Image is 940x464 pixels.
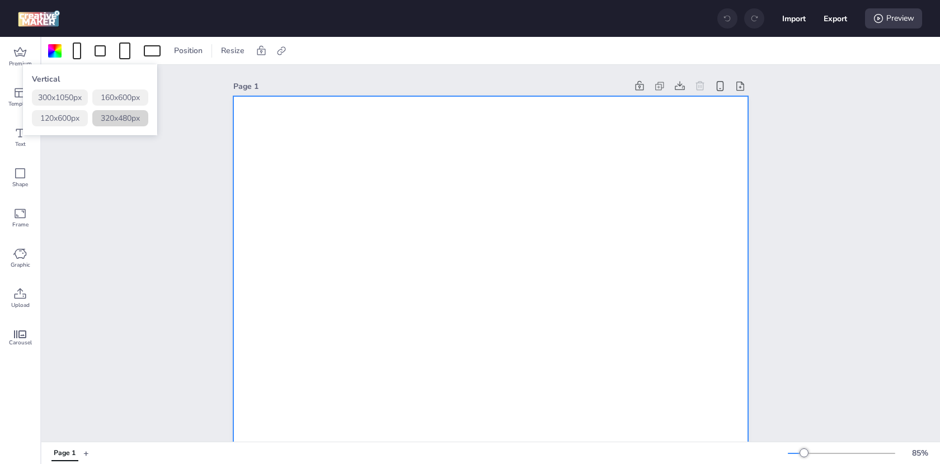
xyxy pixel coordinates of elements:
div: Page 1 [233,81,628,92]
button: 320x480px [92,110,148,126]
span: Shape [12,180,28,189]
div: Page 1 [54,448,76,458]
button: 120x600px [32,110,88,126]
img: logo Creative Maker [18,10,60,27]
span: Frame [12,220,29,229]
button: + [83,443,89,463]
div: Preview [865,8,922,29]
span: Template [8,100,32,108]
button: 300x1050px [32,89,88,106]
span: Carousel [9,338,32,347]
div: Tabs [46,443,83,463]
span: Resize [219,45,247,56]
span: Text [15,140,26,149]
p: Vertical [32,73,148,85]
span: Premium [9,59,32,68]
button: Export [824,7,847,30]
div: 85 % [906,447,933,459]
span: Position [172,45,205,56]
span: Graphic [11,261,30,269]
button: 160x600px [92,89,148,106]
button: Import [782,7,806,30]
span: Upload [11,301,30,310]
